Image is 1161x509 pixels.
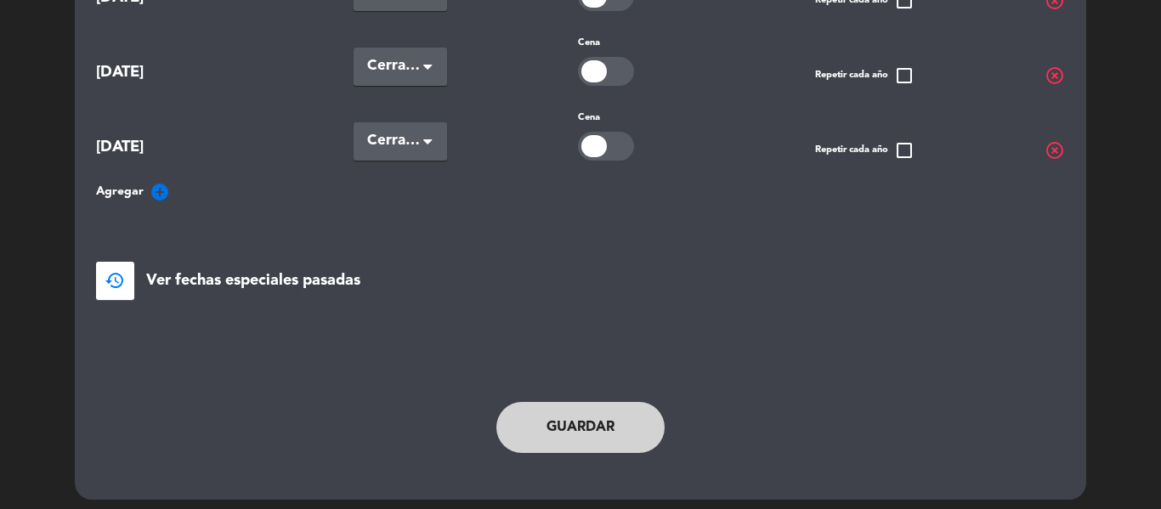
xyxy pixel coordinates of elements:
[96,262,134,300] button: restore
[894,140,915,161] span: check_box_outline_blank
[146,269,360,293] span: Ver fechas especiales pasadas
[150,182,170,202] i: add_circle
[367,129,420,153] span: Cerradas
[578,110,600,126] label: Cena
[96,60,224,85] span: [DATE]
[496,402,665,453] button: Guardar
[96,135,224,160] span: [DATE]
[1045,140,1065,161] span: highlight_off
[367,54,420,78] span: Cerradas
[1045,65,1065,86] span: highlight_off
[105,270,125,291] span: restore
[815,140,915,161] span: Repetir cada año
[894,65,915,86] span: check_box_outline_blank
[578,36,600,51] label: Cena
[96,182,144,201] span: Agregar
[815,65,915,86] span: Repetir cada año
